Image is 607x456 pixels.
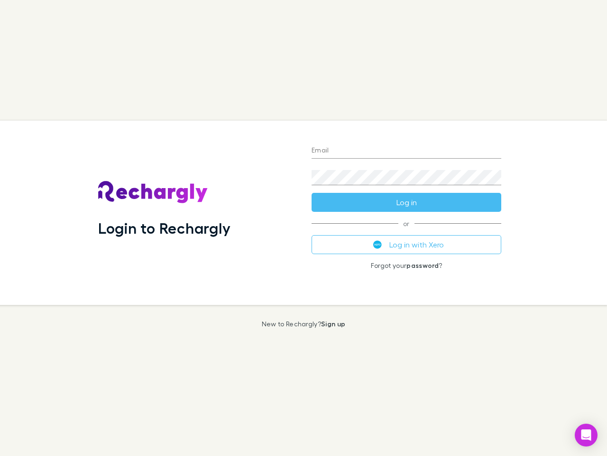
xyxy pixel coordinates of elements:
h1: Login to Rechargly [98,219,230,237]
a: password [406,261,439,269]
a: Sign up [321,320,345,328]
div: Open Intercom Messenger [575,424,598,446]
button: Log in with Xero [312,235,501,254]
p: Forgot your ? [312,262,501,269]
p: New to Rechargly? [262,320,346,328]
img: Xero's logo [373,240,382,249]
button: Log in [312,193,501,212]
img: Rechargly's Logo [98,181,208,204]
